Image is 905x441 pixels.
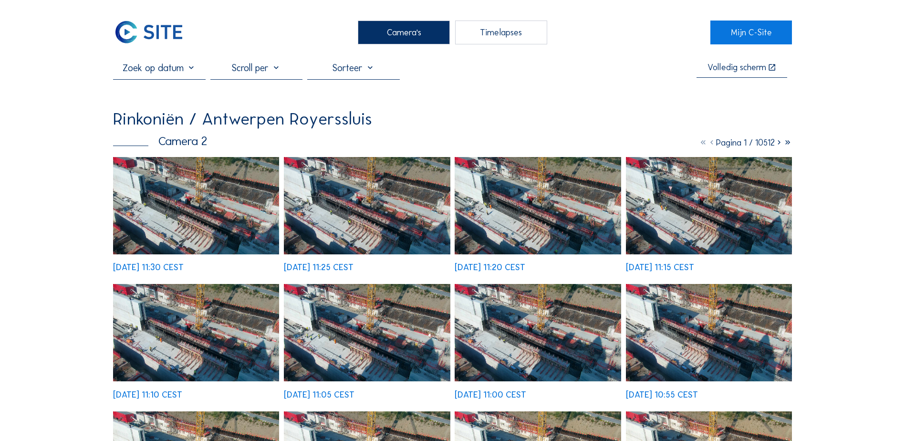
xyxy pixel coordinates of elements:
div: [DATE] 11:00 CEST [455,390,526,399]
input: Zoek op datum 󰅀 [113,62,205,73]
div: Volledig scherm [707,63,766,72]
div: [DATE] 11:15 CEST [626,263,694,272]
img: image_53482032 [113,157,279,254]
a: Mijn C-Site [710,21,792,44]
img: image_53481482 [113,284,279,381]
img: C-SITE Logo [113,21,184,44]
div: Camera 2 [113,135,207,147]
div: Timelapses [455,21,547,44]
div: [DATE] 11:20 CEST [455,263,525,272]
span: Pagina 1 / 10512 [716,137,775,148]
div: [DATE] 11:25 CEST [284,263,354,272]
img: image_53481316 [284,284,450,381]
div: Rinkoniën / Antwerpen Royerssluis [113,110,372,127]
div: Camera's [358,21,450,44]
img: image_53481711 [455,157,621,254]
img: image_53481561 [626,157,792,254]
div: [DATE] 11:30 CEST [113,263,184,272]
a: C-SITE Logo [113,21,195,44]
div: [DATE] 10:55 CEST [626,390,698,399]
img: image_53481070 [626,284,792,381]
div: [DATE] 11:10 CEST [113,390,182,399]
img: image_53481149 [455,284,621,381]
div: [DATE] 11:05 CEST [284,390,354,399]
img: image_53481869 [284,157,450,254]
